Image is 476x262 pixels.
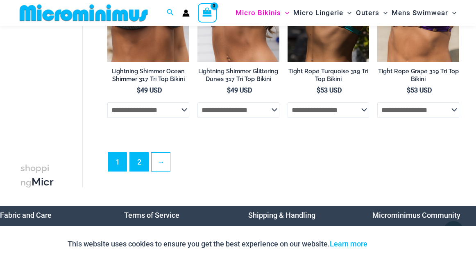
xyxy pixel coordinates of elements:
h3: Micro Bikini Tops [20,161,54,231]
span: Menu Toggle [379,2,388,23]
span: Page 1 [108,153,127,171]
a: Lightning Shimmer Glittering Dunes 317 Tri Top Bikini [197,68,279,86]
a: Page 2 [130,153,148,171]
h2: Lightning Shimmer Glittering Dunes 317 Tri Top Bikini [197,68,279,83]
a: Tight Rope Grape 319 Tri Top Bikini [377,68,459,86]
aside: Footer Widget 2 [124,206,228,261]
span: shopping [20,163,49,187]
a: View Shopping Cart, empty [198,3,217,22]
a: Mens SwimwearMenu ToggleMenu Toggle [390,2,458,23]
bdi: 53 USD [317,86,342,94]
button: Accept [374,234,408,254]
span: Micro Lingerie [293,2,343,23]
bdi: 49 USD [227,86,252,94]
a: Micro LingerieMenu ToggleMenu Toggle [291,2,354,23]
a: OutersMenu ToggleMenu Toggle [354,2,390,23]
h2: Lightning Shimmer Ocean Shimmer 317 Tri Top Bikini [107,68,189,83]
a: Learn more [330,239,367,248]
span: Menu Toggle [281,2,289,23]
span: $ [317,86,320,94]
a: Micro BikinisMenu ToggleMenu Toggle [233,2,291,23]
h2: Tight Rope Grape 319 Tri Top Bikini [377,68,459,83]
a: Terms of Service [124,211,179,219]
aside: Footer Widget 3 [248,206,352,261]
span: Mens Swimwear [392,2,448,23]
nav: Menu [372,206,476,261]
nav: Site Navigation [232,1,460,25]
a: → [152,153,170,171]
h2: Tight Rope Turquoise 319 Tri Top Bikini [288,68,369,83]
a: Microminimus Community [372,211,460,219]
p: This website uses cookies to ensure you get the best experience on our website. [68,238,367,250]
bdi: 53 USD [407,86,432,94]
nav: Menu [124,206,228,261]
span: Menu Toggle [448,2,456,23]
span: $ [407,86,410,94]
nav: Menu [248,206,352,261]
nav: Product Pagination [107,152,459,176]
a: Shipping & Handling [248,211,315,219]
bdi: 49 USD [137,86,162,94]
span: $ [137,86,141,94]
a: Tight Rope Turquoise 319 Tri Top Bikini [288,68,369,86]
a: Account icon link [182,9,190,17]
span: $ [227,86,231,94]
a: Lightning Shimmer Ocean Shimmer 317 Tri Top Bikini [107,68,189,86]
span: Micro Bikinis [236,2,281,23]
span: Menu Toggle [343,2,351,23]
aside: Footer Widget 4 [372,206,476,261]
span: Outers [356,2,379,23]
a: Search icon link [167,8,174,18]
img: MM SHOP LOGO FLAT [16,4,151,22]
